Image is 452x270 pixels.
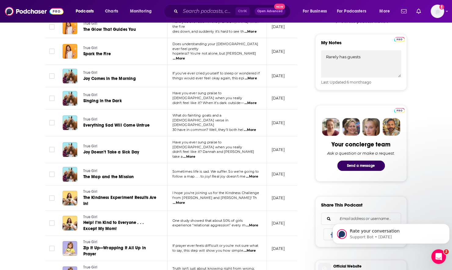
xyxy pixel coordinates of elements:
[244,128,256,132] span: ...More
[76,7,94,16] span: Podcasts
[272,120,285,125] p: [DATE]
[49,24,55,30] span: Toggle select row
[298,6,334,16] button: open menu
[322,118,340,136] img: Sydney Profile
[83,27,136,32] span: The Glow That Guides You
[321,50,401,77] textarea: Rarely has guests
[172,223,246,227] span: experience “relational aggression” every m
[83,98,156,104] a: Singing in the Dark
[83,220,144,231] span: Help! I’m Kind to Everyone . . . Except My Mom!
[83,76,156,82] a: Joy Comes in the Morning
[172,101,244,105] span: didn’t feel like it? When it’s dark outside—
[272,73,285,78] p: [DATE]
[83,92,156,98] a: True Girl
[244,29,256,34] span: ...More
[394,36,405,42] a: Pro website
[83,174,134,179] span: The Map and the Mission
[303,7,327,16] span: For Business
[49,171,55,177] span: Toggle select row
[83,265,98,269] span: True Girl
[172,91,242,100] span: Have you ever sung praise to [DEMOGRAPHIC_DATA] when you really
[83,220,157,232] a: Help! I’m Kind to Everyone . . . Except My Mom!
[49,220,55,226] span: Toggle select row
[83,21,156,27] a: True Girl
[49,120,55,125] span: Toggle select row
[49,195,55,201] span: Toggle select row
[49,147,55,152] span: Toggle select row
[126,6,160,16] button: open menu
[172,42,258,51] span: Does understanding your [DEMOGRAPHIC_DATA] ever feel pretty
[183,154,195,159] span: ...More
[130,7,152,16] span: Monitoring
[414,6,423,16] a: Show notifications dropdown
[83,51,156,57] a: Spark the Fire
[49,73,55,79] span: Toggle select row
[255,8,285,15] button: Open AdvancedNew
[327,151,395,156] div: Ask a question or make a request.
[172,51,256,56] span: hopeless? You’re not alone, but [PERSON_NAME]
[246,223,258,228] span: ...More
[83,98,122,103] span: Singing in the Dark
[83,45,156,51] a: True Girl
[244,76,257,81] span: ...More
[172,196,257,200] span: from [PERSON_NAME] and [PERSON_NAME]! Th
[431,249,446,264] iframe: Intercom live chat
[83,195,157,206] span: The Kindness Experiment Results Are In!
[83,117,98,121] span: True Girl
[321,202,363,208] h3: Share This Podcast
[326,213,396,225] input: Email address or username...
[172,169,259,174] span: Sometimes life is sad. We suffer. So we’re going to
[83,51,111,56] span: Spark the Fire
[172,191,259,195] span: I hope you're joining us for the Kindness Challenge
[321,80,371,85] span: Last Updated: ago
[49,49,55,54] span: Toggle select row
[272,246,285,251] p: [DATE]
[173,200,185,205] span: ...More
[235,7,250,15] span: Ctrl K
[172,248,243,253] span: to say, this step will show you how simple
[324,229,341,240] a: Share on Facebook
[172,113,229,127] span: What do fainting goats and a [DEMOGRAPHIC_DATA] verse in [DEMOGRAPHIC_DATA]
[172,71,260,75] span: If you've ever cried yourself to sleep or wondered if
[272,171,285,177] p: [DATE]
[321,213,401,225] div: Search followers
[394,37,405,42] img: Podchaser Pro
[172,174,246,178] span: follow a map . . . to joy! Real joy doesn’t me
[83,174,156,180] a: The Map and the Mission
[342,118,360,136] img: Barbara Profile
[375,6,397,16] button: open menu
[71,6,102,16] button: open menu
[83,169,98,173] span: True Girl
[169,4,296,18] div: Search podcasts, credits, & more...
[83,239,157,245] a: True Girl
[83,144,98,148] span: True Girl
[83,214,157,220] a: True Girl
[431,5,444,18] span: Logged in as nwierenga
[272,195,285,200] p: [DATE]
[180,6,235,16] input: Search podcasts, credits, & more...
[244,248,256,253] span: ...More
[321,40,401,50] label: My Notes
[172,149,255,159] span: didn’t feel like it? Dannah and [PERSON_NAME] take a
[83,70,98,75] span: True Girl
[399,6,409,16] a: Show notifications dropdown
[431,5,444,18] button: Show profile menu
[83,21,98,26] span: True Girl
[172,20,259,29] span: Have you ever been in the [PERSON_NAME] when the fire
[173,56,185,61] span: ...More
[330,211,452,254] iframe: Intercom notifications message
[101,6,122,16] a: Charts
[105,7,118,16] span: Charts
[83,70,156,76] a: True Girl
[83,122,156,128] a: Everything Sad Will Come Untrue
[431,5,444,18] img: User Profile
[274,4,285,9] span: New
[83,189,98,194] span: True Girl
[172,243,258,248] span: If prayer ever feels difficult or you’re not sure what
[83,168,156,174] a: True Girl
[246,174,258,179] span: ...More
